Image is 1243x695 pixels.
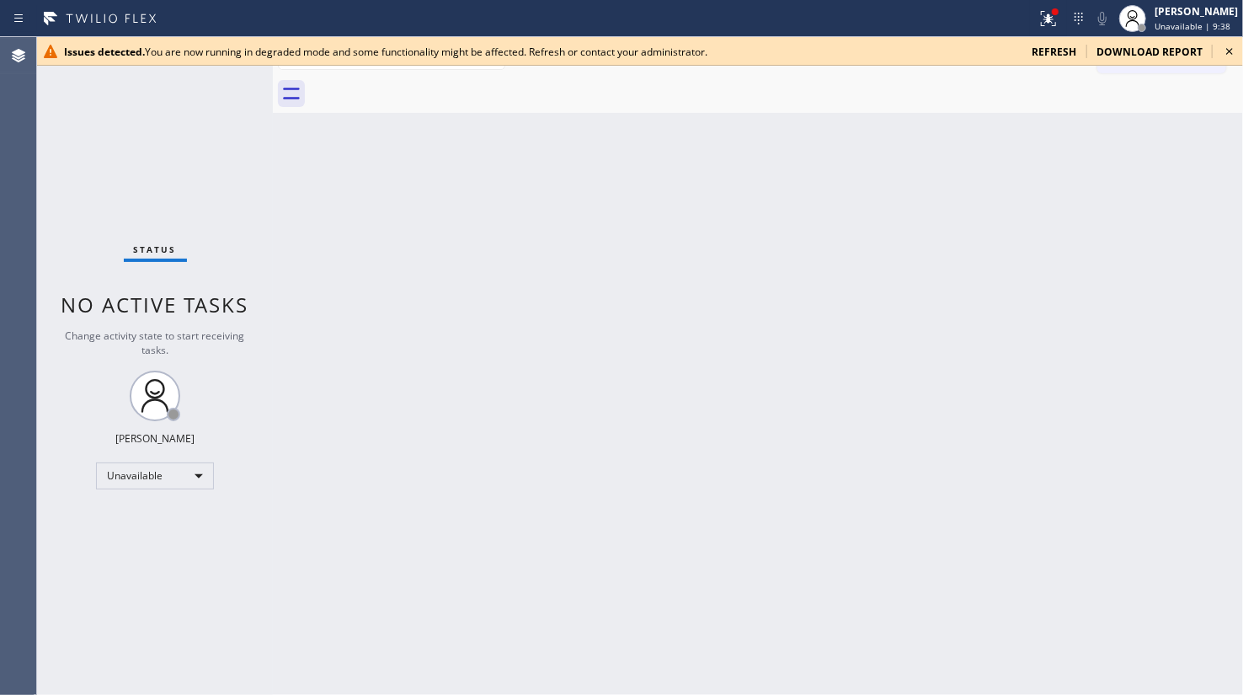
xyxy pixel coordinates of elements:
[1155,20,1230,32] span: Unavailable | 9:38
[64,45,1018,59] div: You are now running in degraded mode and some functionality might be affected. Refresh or contact...
[96,462,214,489] div: Unavailable
[64,45,145,59] b: Issues detected.
[61,291,249,318] span: No active tasks
[1096,45,1203,59] span: download report
[66,329,245,357] span: Change activity state to start receiving tasks.
[1155,4,1238,19] div: [PERSON_NAME]
[115,431,195,446] div: [PERSON_NAME]
[1091,7,1114,30] button: Mute
[134,243,177,255] span: Status
[1032,45,1076,59] span: refresh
